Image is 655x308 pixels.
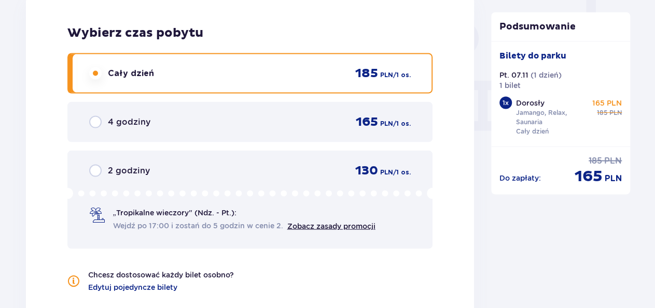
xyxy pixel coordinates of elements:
span: PLN [380,119,393,128]
span: Wejdź po 17:00 i zostań do 5 godzin w cenie 2. [113,220,283,230]
span: 2 godziny [108,165,150,176]
p: Dorosły [516,98,545,108]
span: PLN [609,108,622,118]
span: 4 godziny [108,116,150,127]
p: Podsumowanie [491,21,630,33]
span: Cały dzień [108,67,154,79]
span: 185 [355,65,378,81]
span: PLN [604,155,622,167]
span: / 1 os. [393,167,411,177]
span: 165 [356,114,378,129]
p: Chcesz dostosować każdy bilet osobno? [88,269,234,280]
span: / 1 os. [393,70,411,79]
span: 185 [597,108,607,118]
p: Bilety do parku [499,50,566,62]
p: Do zapłaty : [499,173,541,183]
h2: Wybierz czas pobytu [67,25,433,40]
p: Jamango, Relax, Saunaria [516,108,588,127]
span: / 1 os. [393,119,411,128]
div: 1 x [499,97,512,109]
span: „Tropikalne wieczory" (Ndz. - Pt.): [113,207,236,217]
span: 165 [575,167,603,186]
span: 185 [589,155,602,167]
p: Cały dzień [516,127,549,136]
a: Edytuj pojedyncze bilety [88,282,177,292]
span: PLN [380,70,393,79]
span: 130 [355,163,378,178]
p: ( 1 dzień ) [531,70,562,80]
span: PLN [605,173,622,184]
a: Zobacz zasady promocji [287,222,375,230]
span: PLN [380,167,393,177]
p: 165 PLN [592,98,622,108]
p: 1 bilet [499,80,521,91]
p: Pt. 07.11 [499,70,528,80]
